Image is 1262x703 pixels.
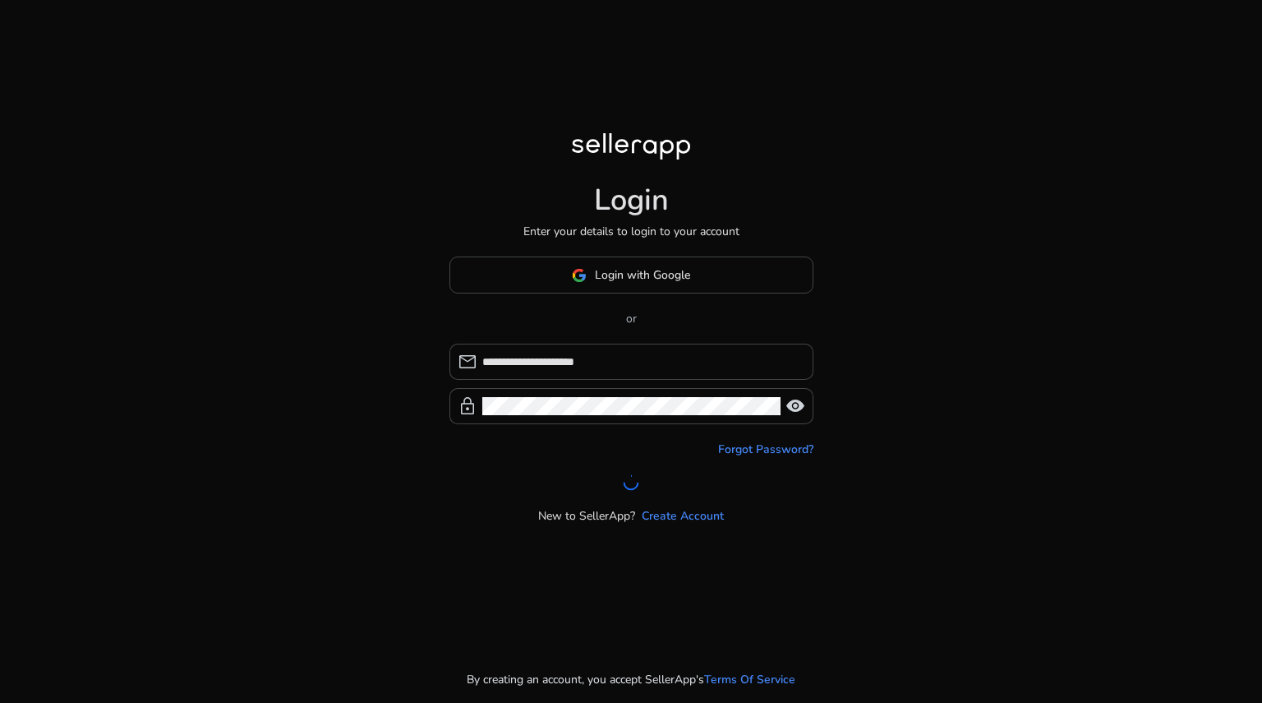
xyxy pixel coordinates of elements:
button: Login with Google [449,257,813,294]
span: visibility [785,396,805,416]
a: Forgot Password? [718,441,813,458]
a: Create Account [642,507,724,525]
p: or [449,310,813,327]
span: lock [458,396,477,416]
img: google-logo.svg [572,268,587,283]
span: Login with Google [595,266,690,284]
a: Terms Of Service [704,671,795,688]
p: Enter your details to login to your account [523,223,739,240]
p: New to SellerApp? [538,507,635,525]
span: mail [458,352,477,372]
h1: Login [594,183,669,218]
